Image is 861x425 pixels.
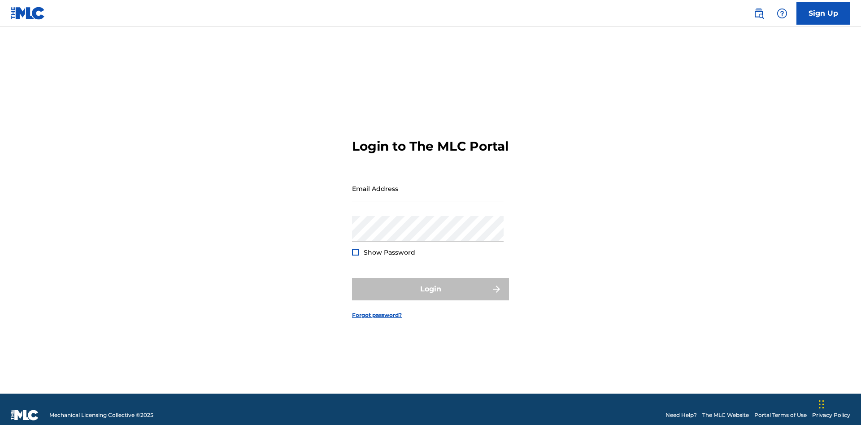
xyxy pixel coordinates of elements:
[754,411,807,419] a: Portal Terms of Use
[364,248,415,256] span: Show Password
[11,410,39,421] img: logo
[753,8,764,19] img: search
[702,411,749,419] a: The MLC Website
[812,411,850,419] a: Privacy Policy
[11,7,45,20] img: MLC Logo
[773,4,791,22] div: Help
[816,382,861,425] iframe: Chat Widget
[796,2,850,25] a: Sign Up
[352,311,402,319] a: Forgot password?
[777,8,787,19] img: help
[819,391,824,418] div: Drag
[352,139,509,154] h3: Login to The MLC Portal
[750,4,768,22] a: Public Search
[665,411,697,419] a: Need Help?
[49,411,153,419] span: Mechanical Licensing Collective © 2025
